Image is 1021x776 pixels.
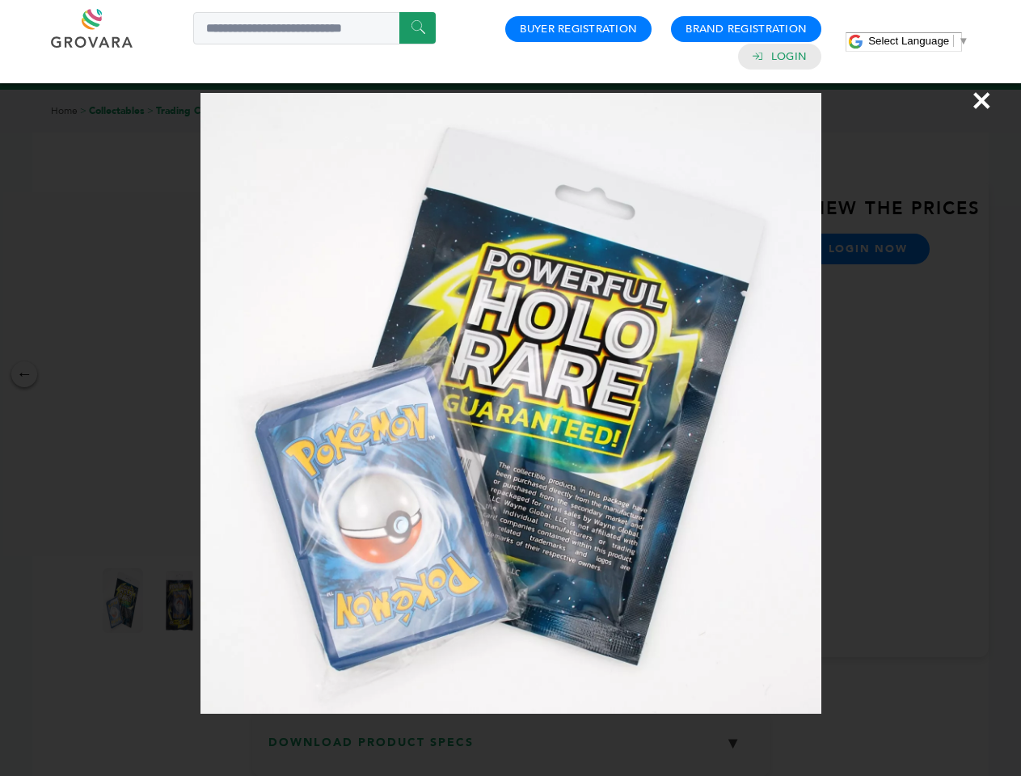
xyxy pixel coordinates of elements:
[971,78,993,123] span: ×
[520,22,637,36] a: Buyer Registration
[868,35,949,47] span: Select Language
[958,35,968,47] span: ▼
[868,35,968,47] a: Select Language​
[686,22,807,36] a: Brand Registration
[193,12,436,44] input: Search a product or brand...
[771,49,807,64] a: Login
[953,35,954,47] span: ​
[200,93,821,714] img: Image Preview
